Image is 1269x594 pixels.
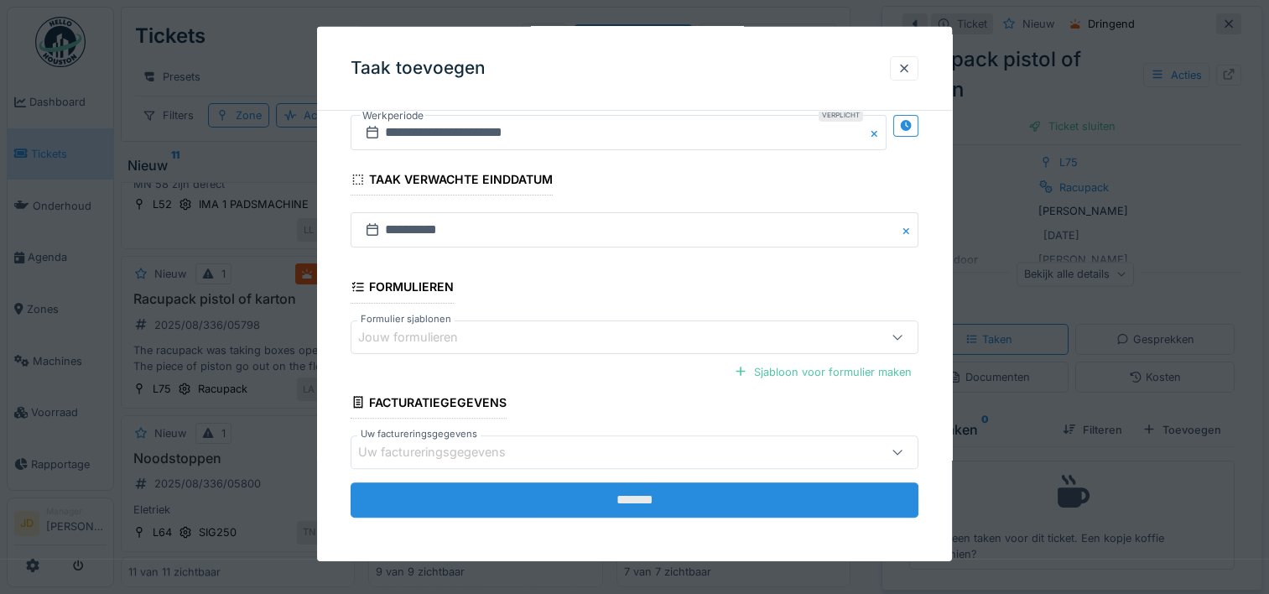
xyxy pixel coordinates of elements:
div: Formulieren [351,274,454,303]
label: Werkperiode [361,107,425,125]
label: Uw factureringsgegevens [357,427,481,441]
div: Uw factureringsgegevens [358,443,529,461]
div: Facturatiegegevens [351,390,507,419]
div: Taak verwachte einddatum [351,167,553,195]
div: Jouw formulieren [358,328,481,346]
button: Close [900,212,918,247]
button: Close [868,115,887,150]
div: Sjabloon voor formulier maken [727,360,918,383]
label: Formulier sjablonen [357,311,455,326]
div: Verplicht [819,108,863,122]
h3: Taak toevoegen [351,58,486,79]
